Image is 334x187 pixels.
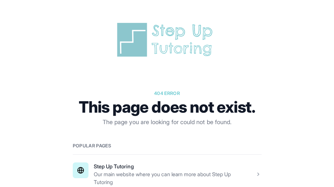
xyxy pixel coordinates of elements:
h2: Popular pages [73,142,262,149]
a: Step Up Tutoring [94,163,134,170]
img: Step Up Tutoring horizontal logo [115,21,220,59]
p: The page you are looking for could not be found. [73,118,262,127]
h1: This page does not exist. [73,99,262,115]
p: 404 error [73,90,262,97]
